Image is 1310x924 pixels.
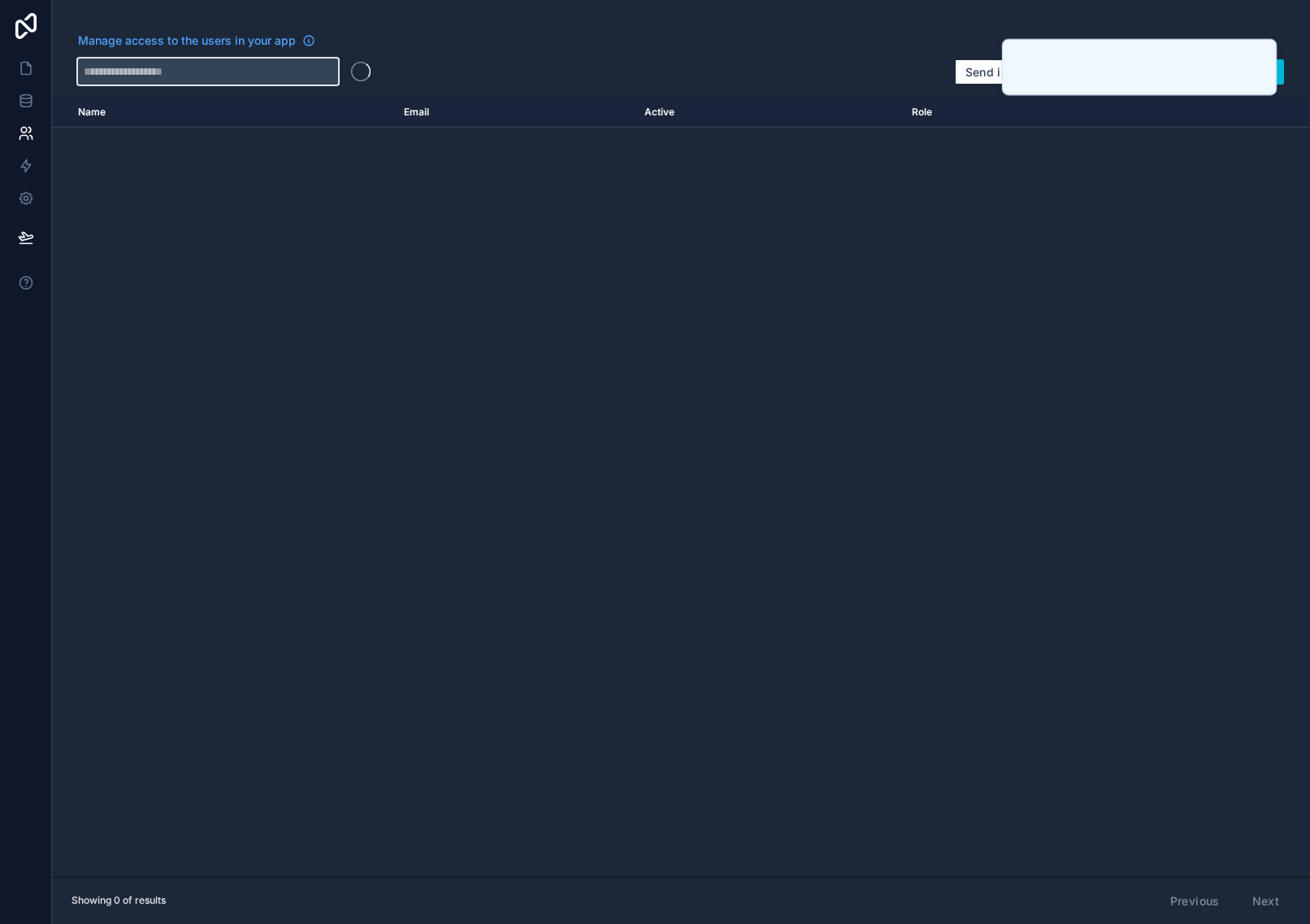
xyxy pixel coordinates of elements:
span: Showing 0 of results [72,894,166,907]
th: Role [902,98,1117,128]
a: Manage access to the users in your app [78,33,315,49]
div: scrollable content [52,98,1310,877]
th: Name [52,98,394,128]
span: Manage access to the users in your app [78,33,296,49]
th: Active [635,98,902,128]
button: Send invite [PERSON_NAME] [955,59,1141,85]
th: Email [394,98,635,128]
